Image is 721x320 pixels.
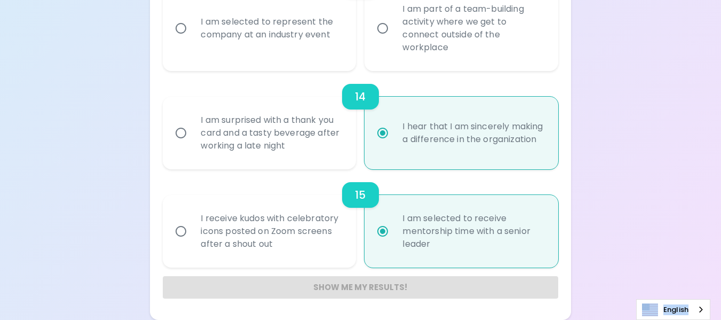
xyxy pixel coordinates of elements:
a: English [637,300,710,319]
div: I am selected to represent the company at an industry event [192,3,350,54]
div: I am selected to receive mentorship time with a senior leader [394,199,552,263]
h6: 14 [355,88,366,105]
div: I am surprised with a thank you card and a tasty beverage after working a late night [192,101,350,165]
div: I hear that I am sincerely making a difference in the organization [394,107,552,159]
div: I receive kudos with celebratory icons posted on Zoom screens after a shout out [192,199,350,263]
h6: 15 [355,186,366,204]
div: choice-group-check [163,169,558,268]
div: choice-group-check [163,71,558,169]
div: Language [636,299,710,320]
aside: Language selected: English [636,299,710,320]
